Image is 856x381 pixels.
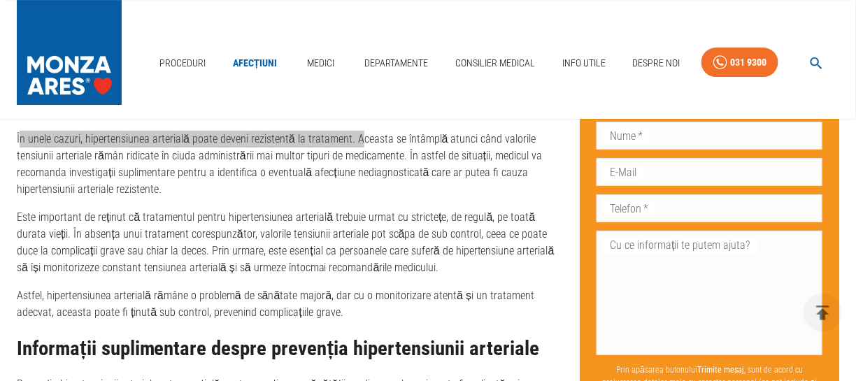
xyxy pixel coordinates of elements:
a: Medici [299,49,343,78]
b: Trimite mesaj [697,365,744,375]
h2: Informații suplimentare despre prevenția hipertensiunii arteriale [17,338,557,360]
a: Despre Noi [627,49,686,78]
a: Consilier Medical [450,49,541,78]
p: Este important de reținut că tratamentul pentru hipertensiunea arterială trebuie urmat cu stricte... [17,209,557,276]
a: Info Utile [557,49,611,78]
p: Astfel, hipertensiunea arterială rămâne o problemă de sănătate majoră, dar cu o monitorizare aten... [17,287,557,321]
a: Afecțiuni [227,49,283,78]
a: Proceduri [154,49,211,78]
a: Departamente [359,49,434,78]
div: 031 9300 [730,54,766,71]
button: delete [804,294,842,332]
a: 031 9300 [701,48,778,78]
p: În unele cazuri, hipertensiunea arterială poate deveni rezistentă la tratament. Aceasta se întâmp... [17,131,557,198]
